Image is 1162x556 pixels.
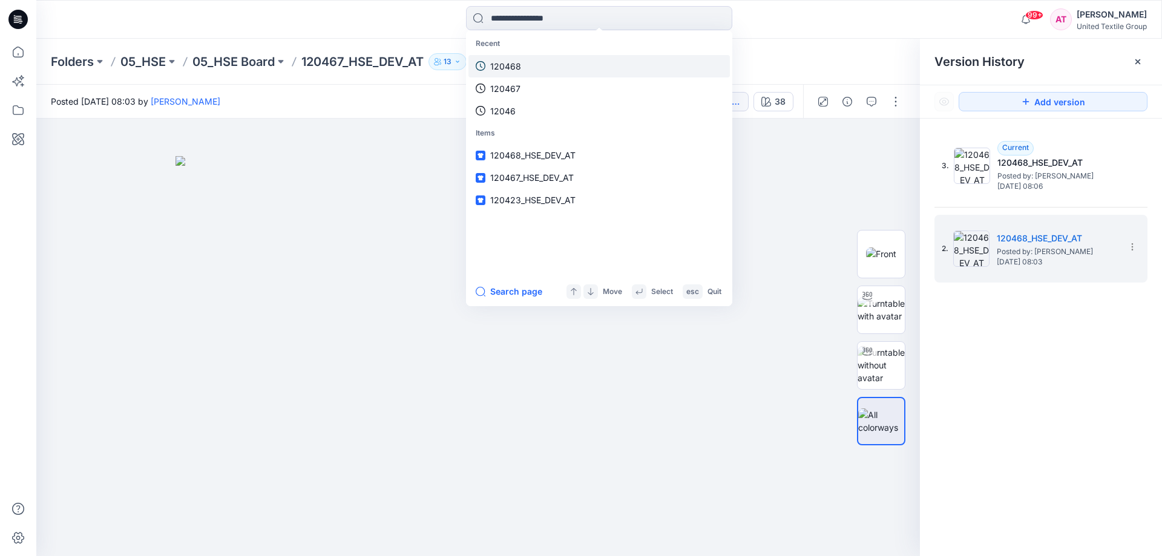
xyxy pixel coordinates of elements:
a: 120423_HSE_DEV_AT [468,189,730,211]
img: Turntable with avatar [858,297,905,322]
p: 120467_HSE_DEV_AT [301,53,424,70]
h5: 120468_HSE_DEV_AT [997,155,1118,170]
span: 120423_HSE_DEV_AT [490,195,576,205]
p: esc [686,286,699,298]
img: Front [866,247,896,260]
p: 12046 [490,105,516,117]
a: 05_HSE Board [192,53,275,70]
span: Current [1002,143,1029,152]
span: Posted [DATE] 08:03 by [51,95,220,108]
p: 13 [444,55,451,68]
p: Select [651,286,673,298]
span: 120467_HSE_DEV_AT [490,172,574,183]
span: Posted by: Anastasija Trusakova [997,170,1118,182]
img: All colorways [858,408,904,434]
span: 2. [942,243,948,254]
span: Posted by: Anastasija Trusakova [997,246,1118,258]
img: 120468_HSE_DEV_AT [954,148,990,184]
h5: 120468_HSE_DEV_AT [997,231,1118,246]
span: 99+ [1025,10,1043,20]
a: 120468_HSE_DEV_AT [468,144,730,166]
button: Add version [959,92,1147,111]
span: Version History [934,54,1025,69]
button: Close [1133,57,1143,67]
span: [DATE] 08:03 [997,258,1118,266]
span: [DATE] 08:06 [997,182,1118,191]
div: United Textile Group [1077,22,1147,31]
a: 12046 [468,100,730,122]
span: 120468_HSE_DEV_AT [490,150,576,160]
p: Move [603,286,622,298]
p: Items [468,122,730,145]
p: 120467 [490,82,520,95]
button: Search page [476,284,542,299]
a: 120467_HSE_DEV_AT [468,166,730,189]
button: Show Hidden Versions [934,92,954,111]
div: AT [1050,8,1072,30]
img: 120468_HSE_DEV_AT [953,231,990,267]
a: 120467 [468,77,730,100]
a: [PERSON_NAME] [151,96,220,106]
p: Quit [707,286,721,298]
button: Details [838,92,857,111]
img: Turntable without avatar [858,346,905,384]
span: 3. [942,160,949,171]
a: 120468 [468,55,730,77]
a: 05_HSE [120,53,166,70]
a: Folders [51,53,94,70]
button: 38 [753,92,793,111]
p: Recent [468,33,730,55]
div: 38 [775,95,786,108]
div: [PERSON_NAME] [1077,7,1147,22]
p: 120468 [490,60,521,73]
button: 13 [428,53,467,70]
